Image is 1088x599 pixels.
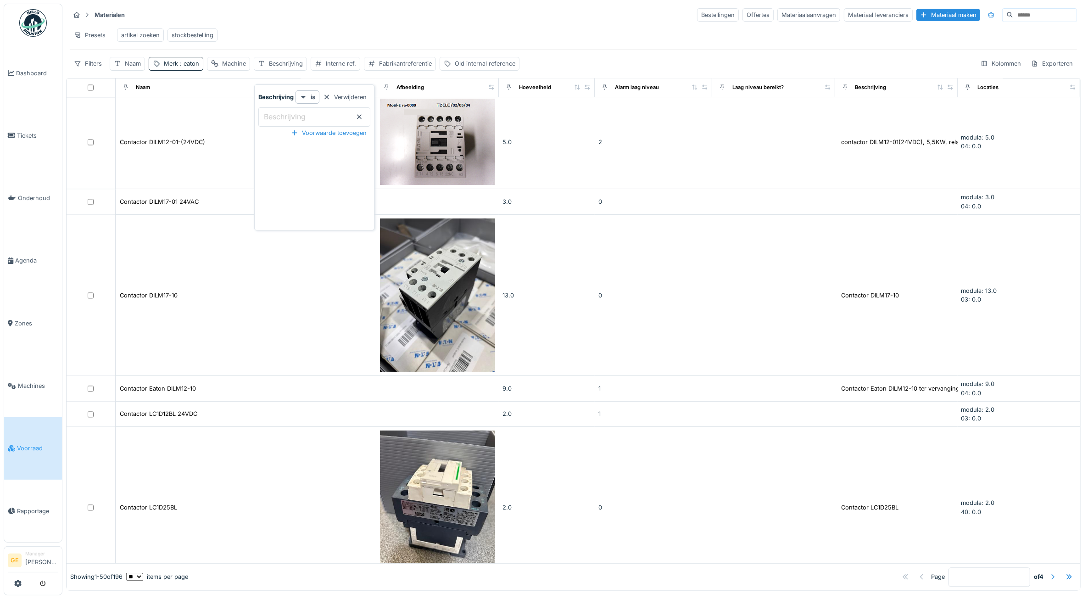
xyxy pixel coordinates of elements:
strong: Beschrijving [258,93,294,101]
span: Zones [15,319,58,328]
div: items per page [126,572,188,581]
div: 1 [598,409,709,418]
div: Verwijderen [319,91,370,103]
div: Interne ref. [326,59,356,68]
div: Locaties [978,84,999,91]
div: Showing 1 - 50 of 196 [70,572,123,581]
div: Filters [70,57,106,70]
div: Contactor LC1D25BL [120,503,177,512]
div: Contactor Eaton DILM12-10 [120,384,196,393]
img: Contactor DILM12-01-(24VDC) [380,99,495,185]
span: modula: 13.0 [961,287,997,294]
li: GE [8,554,22,567]
div: Beschrijving [855,84,887,91]
span: Tickets [17,131,58,140]
span: modula: 9.0 [961,381,995,387]
div: 2.0 [502,503,591,512]
span: modula: 2.0 [961,499,995,506]
div: Manager [25,550,58,557]
div: Materiaal maken [916,9,980,21]
div: Offertes [742,8,774,22]
strong: Materialen [91,11,128,19]
div: Contactor DILM12-01-(24VDC) [120,138,205,146]
div: 1 [598,384,709,393]
img: Contactor DILM17-10 [380,218,495,372]
div: Page [931,572,945,581]
span: Agenda [15,256,58,265]
div: Presets [70,28,110,42]
div: artikel zoeken [121,31,160,39]
div: 5.0 [502,138,591,146]
div: Machine [222,59,246,68]
span: 40: 0.0 [961,509,982,515]
div: Hoeveelheid [519,84,551,91]
span: Rapportage [17,507,58,515]
div: 3.0 [502,197,591,206]
li: [PERSON_NAME] [25,550,58,570]
span: modula: 2.0 [961,406,995,413]
div: Contactor LC1D25BL [842,503,899,512]
span: modula: 5.0 [961,134,995,141]
div: 2 [598,138,709,146]
div: Laag niveau bereikt? [732,84,784,91]
div: 0 [598,197,709,206]
div: Voorwaarde toevoegen [287,127,370,139]
div: Beschrijving [269,59,303,68]
div: Materiaalaanvragen [777,8,840,22]
div: Contactor DILM17-10 [842,291,899,300]
div: Afbeelding [396,84,424,91]
span: 04: 0.0 [961,203,982,210]
div: Exporteren [1027,57,1077,70]
div: Old internal reference [455,59,515,68]
span: Onderhoud [18,194,58,202]
img: Contactor LC1D25BL [380,431,495,584]
div: Alarm laag niveau [615,84,659,91]
div: Naam [125,59,141,68]
div: Contactor DILM17-01 24VAC [120,197,199,206]
label: Beschrijving [262,111,307,122]
span: Voorraad [17,444,58,453]
div: Merk [164,59,199,68]
div: 2.0 [502,409,591,418]
div: Contactor Eaton DILM12-10 ter vervanging van DI... [842,384,985,393]
div: 9.0 [502,384,591,393]
div: Naam [136,84,150,91]
div: Bestellingen [697,8,739,22]
span: : eaton [178,60,199,67]
span: 03: 0.0 [961,415,982,422]
span: 04: 0.0 [961,390,982,397]
div: Materiaal leveranciers [844,8,913,22]
div: Fabrikantreferentie [379,59,432,68]
span: modula: 3.0 [961,194,995,201]
div: 0 [598,503,709,512]
div: Contactor DILM17-10 [120,291,178,300]
strong: is [311,93,315,101]
span: Dashboard [16,69,58,78]
strong: of 4 [1034,572,1043,581]
div: 0 [598,291,709,300]
img: Badge_color-CXgf-gQk.svg [19,9,47,37]
span: Machines [18,381,58,390]
span: 04: 0.0 [961,143,982,150]
div: stockbestelling [172,31,213,39]
span: 03: 0.0 [961,296,982,303]
div: contactor DILM12-01(24VDC), 5,5KW, relais [842,138,964,146]
div: 13.0 [502,291,591,300]
div: Contactor LC1D12BL 24VDC [120,409,197,418]
div: Kolommen [976,57,1025,70]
